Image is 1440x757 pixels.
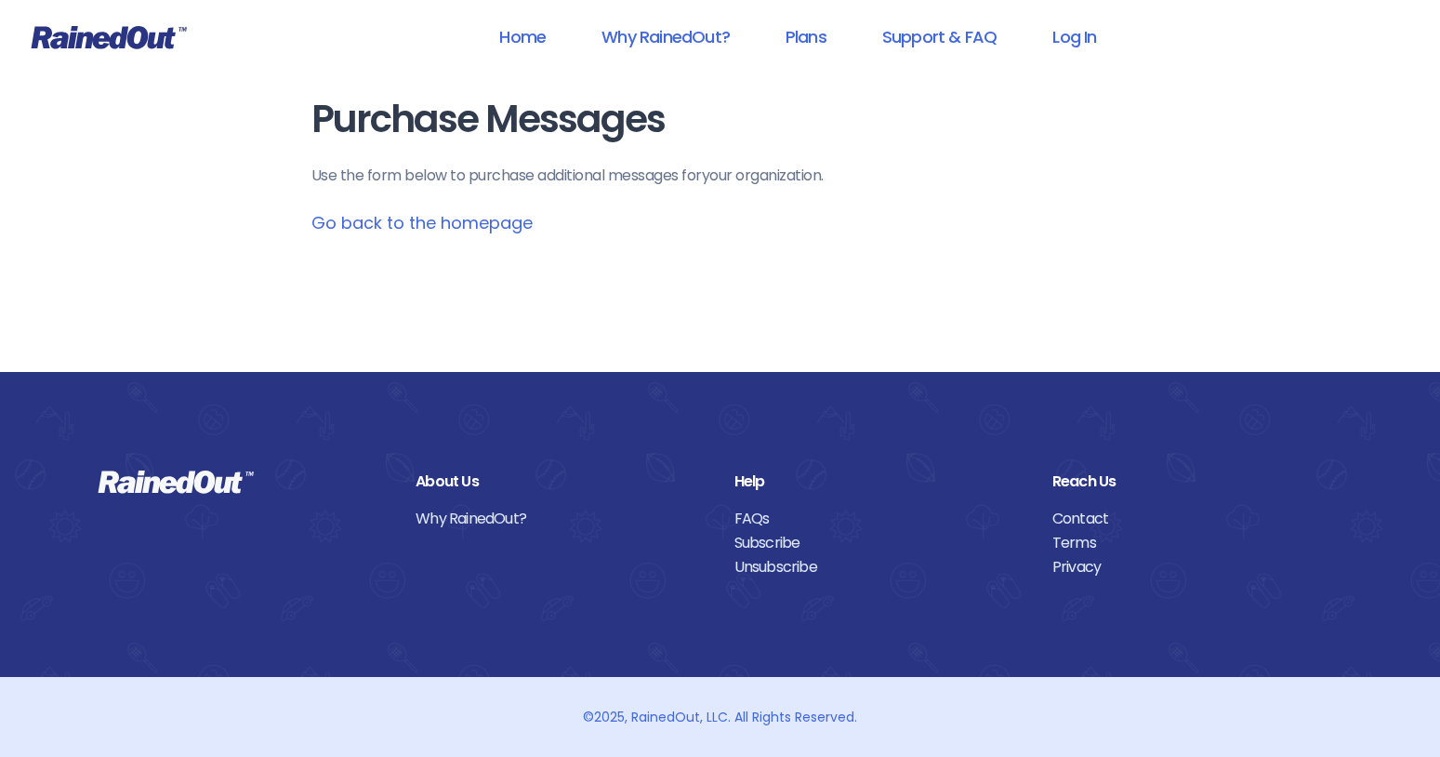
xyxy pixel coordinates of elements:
[1052,507,1342,531] a: Contact
[416,507,706,531] a: Why RainedOut?
[858,16,1021,58] a: Support & FAQ
[311,99,1130,140] h1: Purchase Messages
[577,16,754,58] a: Why RainedOut?
[1052,555,1342,579] a: Privacy
[311,165,1130,187] p: Use the form below to purchase additional messages for your organization .
[761,16,851,58] a: Plans
[475,16,570,58] a: Home
[1052,470,1342,494] div: Reach Us
[1028,16,1120,58] a: Log In
[734,531,1024,555] a: Subscribe
[734,507,1024,531] a: FAQs
[1052,531,1342,555] a: Terms
[734,555,1024,579] a: Unsubscribe
[734,470,1024,494] div: Help
[416,470,706,494] div: About Us
[311,211,533,234] a: Go back to the homepage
